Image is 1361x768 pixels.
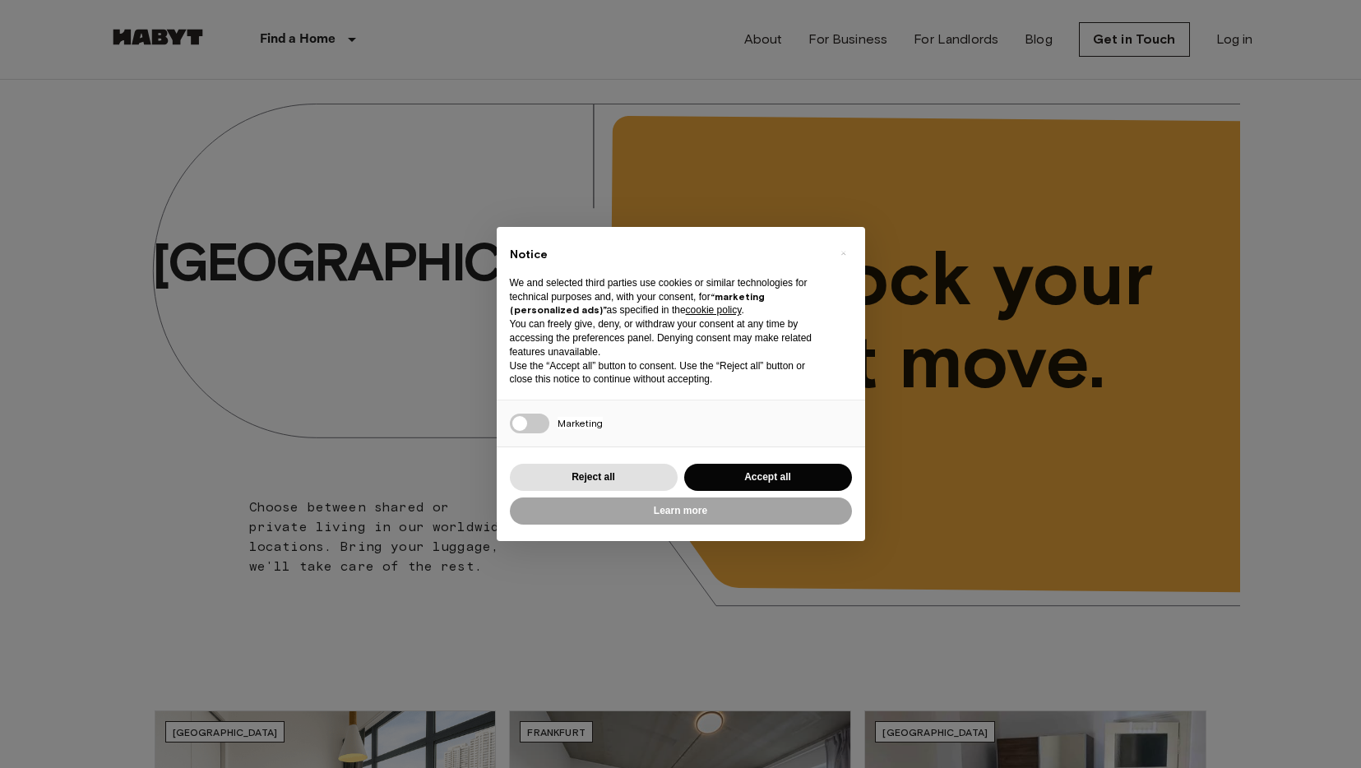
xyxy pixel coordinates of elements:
button: Learn more [510,497,852,525]
span: Marketing [558,417,603,429]
p: We and selected third parties use cookies or similar technologies for technical purposes and, wit... [510,276,826,317]
h2: Notice [510,247,826,263]
button: Reject all [510,464,678,491]
button: Accept all [684,464,852,491]
a: cookie policy [686,304,742,316]
span: × [840,243,846,263]
strong: “marketing (personalized ads)” [510,290,765,317]
p: Use the “Accept all” button to consent. Use the “Reject all” button or close this notice to conti... [510,359,826,387]
button: Close this notice [831,240,857,266]
p: You can freely give, deny, or withdraw your consent at any time by accessing the preferences pane... [510,317,826,359]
